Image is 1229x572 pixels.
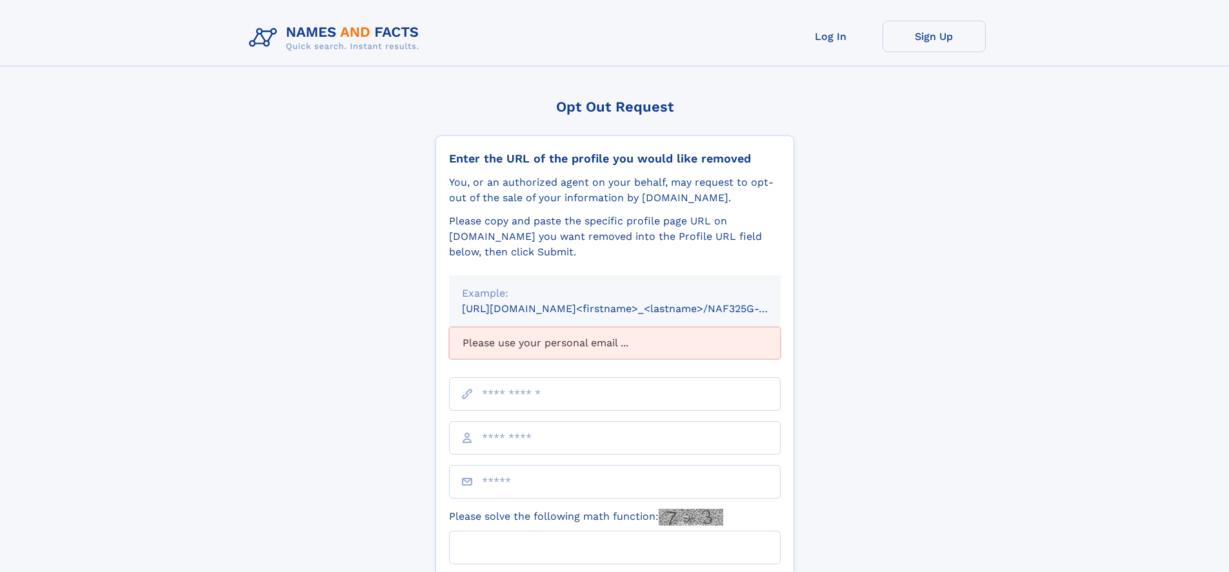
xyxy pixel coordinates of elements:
a: Sign Up [883,21,986,52]
div: Example: [462,286,768,301]
small: [URL][DOMAIN_NAME]<firstname>_<lastname>/NAF325G-xxxxxxxx [462,302,805,315]
div: You, or an authorized agent on your behalf, may request to opt-out of the sale of your informatio... [449,175,781,206]
div: Enter the URL of the profile you would like removed [449,152,781,166]
div: Opt Out Request [435,99,794,115]
div: Please copy and paste the specific profile page URL on [DOMAIN_NAME] you want removed into the Pr... [449,213,781,260]
img: Logo Names and Facts [244,21,430,55]
a: Log In [779,21,883,52]
div: Please use your personal email ... [449,327,781,359]
label: Please solve the following math function: [449,509,723,526]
